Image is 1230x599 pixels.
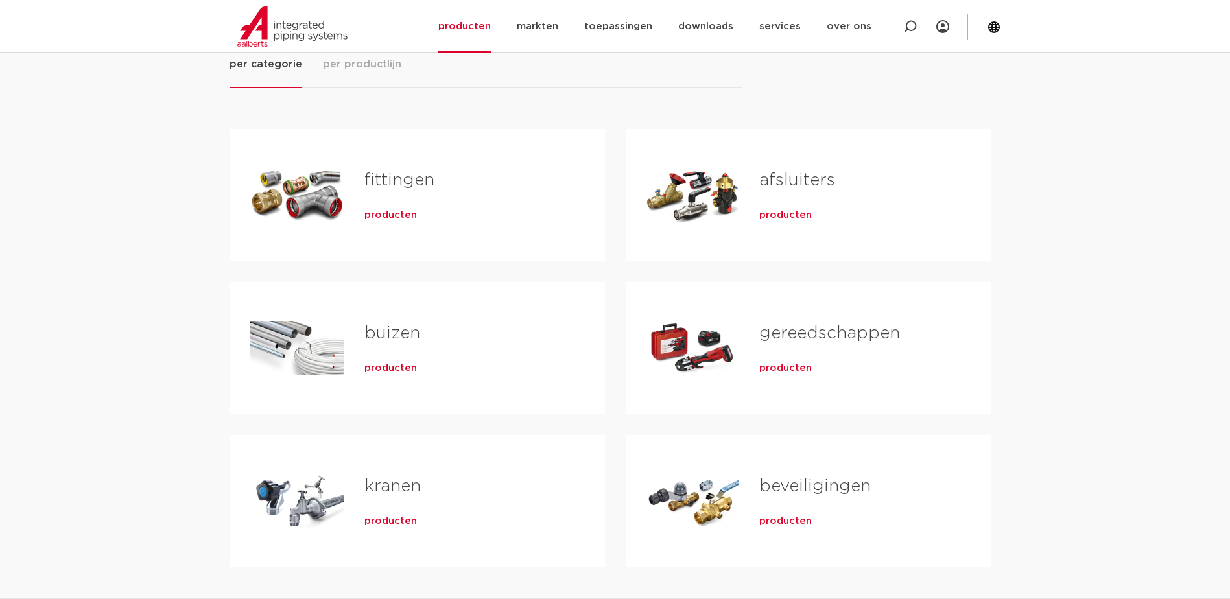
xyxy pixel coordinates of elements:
[230,56,302,72] span: per categorie
[364,478,421,495] a: kranen
[364,209,417,222] a: producten
[364,325,420,342] a: buizen
[364,362,417,375] a: producten
[759,172,835,189] a: afsluiters
[759,478,871,495] a: beveiligingen
[759,362,812,375] a: producten
[759,515,812,528] a: producten
[364,515,417,528] a: producten
[364,172,434,189] a: fittingen
[759,209,812,222] a: producten
[230,56,1001,588] div: Tabs. Open items met enter of spatie, sluit af met escape en navigeer met de pijltoetsen.
[759,325,900,342] a: gereedschappen
[323,56,401,72] span: per productlijn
